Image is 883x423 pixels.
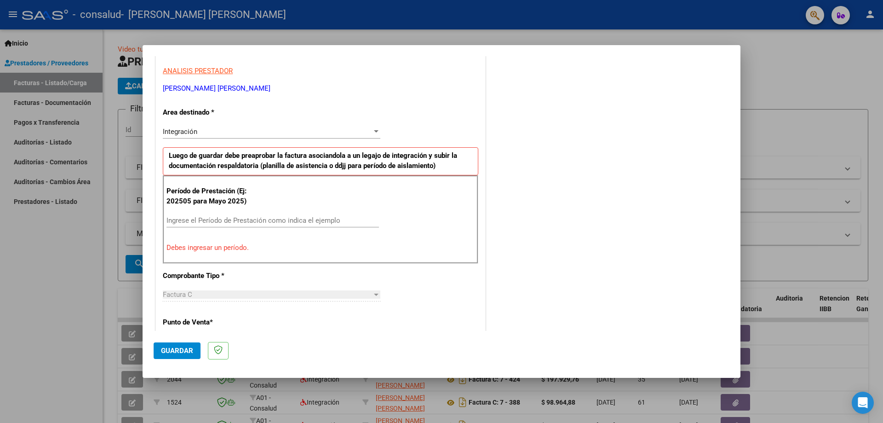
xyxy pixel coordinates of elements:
[169,151,457,170] strong: Luego de guardar debe preaprobar la factura asociandola a un legajo de integración y subir la doc...
[163,271,258,281] p: Comprobante Tipo *
[154,342,201,359] button: Guardar
[163,83,478,94] p: [PERSON_NAME] [PERSON_NAME]
[163,127,197,136] span: Integración
[852,392,874,414] div: Open Intercom Messenger
[161,347,193,355] span: Guardar
[166,186,259,207] p: Período de Prestación (Ej: 202505 para Mayo 2025)
[163,107,258,118] p: Area destinado *
[163,317,258,328] p: Punto de Venta
[166,243,475,253] p: Debes ingresar un período.
[163,290,192,299] span: Factura C
[163,67,233,75] span: ANALISIS PRESTADOR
